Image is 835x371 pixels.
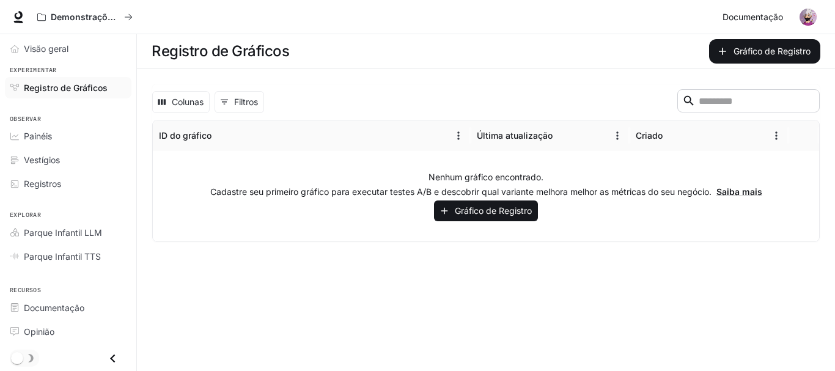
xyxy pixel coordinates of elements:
[5,173,131,194] a: Registros
[24,303,84,313] font: Documentação
[5,222,131,243] a: Parque Infantil LLM
[5,38,131,59] a: Visão geral
[429,172,543,182] font: Nenhum gráfico encontrado.
[210,186,712,197] font: Cadastre seu primeiro gráfico para executar testes A/B e descobrir qual variante melhora melhor a...
[5,149,131,171] a: Vestígios
[664,127,682,145] button: Organizar
[5,246,131,267] a: Parque Infantil TTS
[5,77,131,98] a: Registro de Gráficos
[10,211,41,219] font: Explorar
[723,12,783,22] font: Documentação
[5,125,131,147] a: Painéis
[24,155,60,165] font: Vestígios
[234,97,258,107] font: Filtros
[24,43,68,54] font: Visão geral
[24,227,102,238] font: Parque Infantil LLM
[172,97,204,107] font: Colunas
[5,321,131,342] a: Opinião
[434,200,538,221] button: Gráfico de Registro
[215,91,264,113] button: Mostrar filtros
[11,351,23,364] span: Alternar modo escuro
[608,127,627,145] button: Menu
[99,346,127,371] button: Fechar gaveta
[734,46,811,56] font: Gráfico de Registro
[10,115,41,123] font: Observar
[767,127,785,145] button: Menu
[5,297,131,318] a: Documentação
[24,83,108,93] font: Registro de Gráficos
[213,127,231,145] button: Organizar
[32,5,138,29] button: Todos os espaços de trabalho
[159,130,212,141] font: ID do gráfico
[716,186,762,197] a: Saiba mais
[796,5,820,29] button: Avatar do usuário
[677,89,820,115] div: Procurar
[800,9,817,26] img: Avatar do usuário
[449,127,468,145] button: Menu
[718,5,791,29] a: Documentação
[636,130,663,141] font: Criado
[152,42,289,60] font: Registro de Gráficos
[51,12,187,22] font: Demonstrações de IA no mundo
[10,286,41,294] font: Recursos
[554,127,572,145] button: Organizar
[709,39,820,64] button: Gráfico de Registro
[24,178,61,189] font: Registros
[455,205,532,216] font: Gráfico de Registro
[477,130,553,141] font: Última atualização
[152,91,210,113] button: Selecionar colunas
[24,131,52,141] font: Painéis
[24,251,101,262] font: Parque Infantil TTS
[24,326,54,337] font: Opinião
[10,66,57,74] font: Experimentar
